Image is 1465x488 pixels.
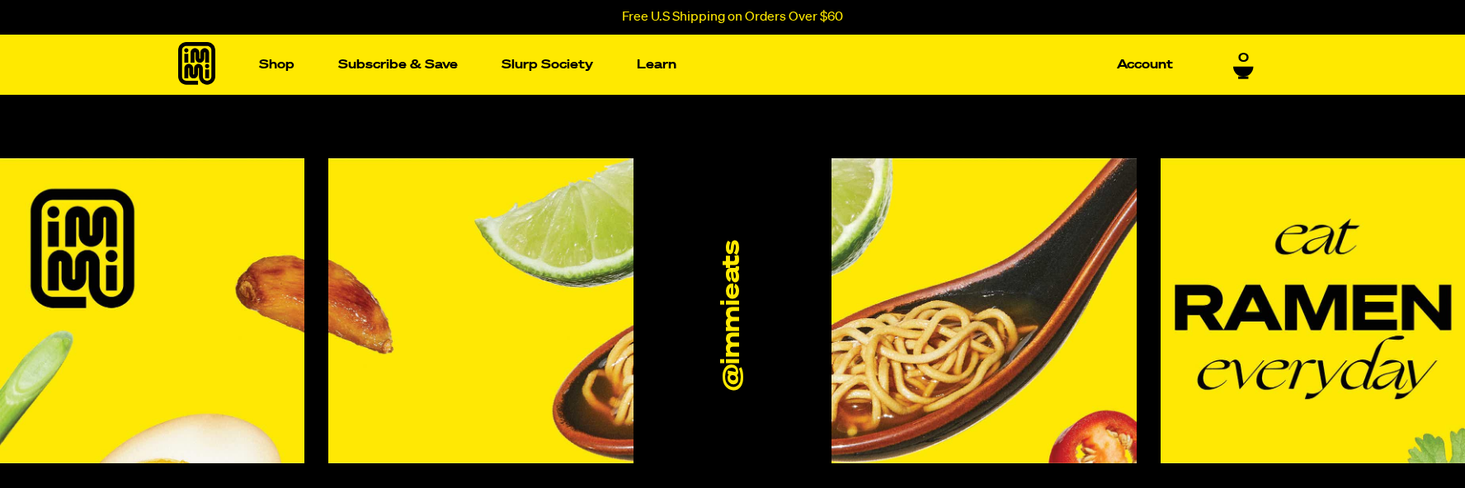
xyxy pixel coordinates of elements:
[1161,158,1465,463] img: Instagram
[1238,49,1249,64] span: 0
[630,52,683,77] a: Learn
[252,35,1180,95] nav: Main navigation
[718,240,747,390] a: @immieats
[622,10,843,25] p: Free U.S Shipping on Orders Over $60
[328,158,633,463] img: Instagram
[1233,49,1254,77] a: 0
[495,52,600,77] a: Slurp Society
[252,52,301,77] a: Shop
[332,52,464,77] a: Subscribe & Save
[831,158,1136,463] img: Instagram
[1110,52,1180,77] a: Account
